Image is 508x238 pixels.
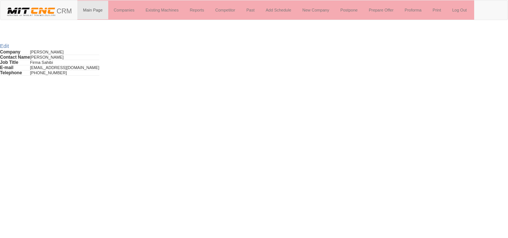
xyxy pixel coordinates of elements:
[30,60,99,65] td: Firma Sahibi
[363,1,399,19] a: Prepare Offer
[108,1,140,19] a: Companies
[0,0,77,19] a: CRM
[297,1,335,19] a: New Company
[184,1,210,19] a: Reports
[30,65,99,71] td: [EMAIL_ADDRESS][DOMAIN_NAME]
[30,50,99,55] td: [PERSON_NAME]
[140,1,184,19] a: Existing Machines
[399,1,427,19] a: Proforma
[427,1,447,19] a: Print
[30,71,99,76] td: [PHONE_NUMBER]
[210,1,241,19] a: Competitor
[6,6,57,17] img: header.png
[77,1,108,19] a: Main Page
[260,1,297,19] a: Add Schedule
[335,1,363,19] a: Postpone
[30,55,99,60] td: [PERSON_NAME]
[241,1,260,19] a: Past
[447,1,472,19] a: Log Out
